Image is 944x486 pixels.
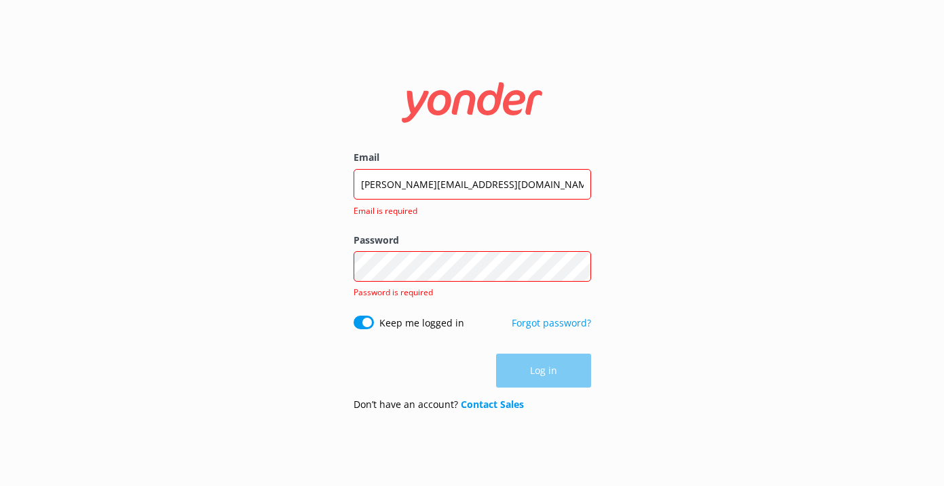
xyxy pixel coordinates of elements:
label: Email [354,150,591,165]
span: Password is required [354,286,433,298]
input: user@emailaddress.com [354,169,591,200]
label: Password [354,233,591,248]
button: Show password [564,253,591,280]
p: Don’t have an account? [354,397,524,412]
span: Email is required [354,204,583,217]
a: Contact Sales [461,398,524,411]
a: Forgot password? [512,316,591,329]
label: Keep me logged in [379,316,464,331]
